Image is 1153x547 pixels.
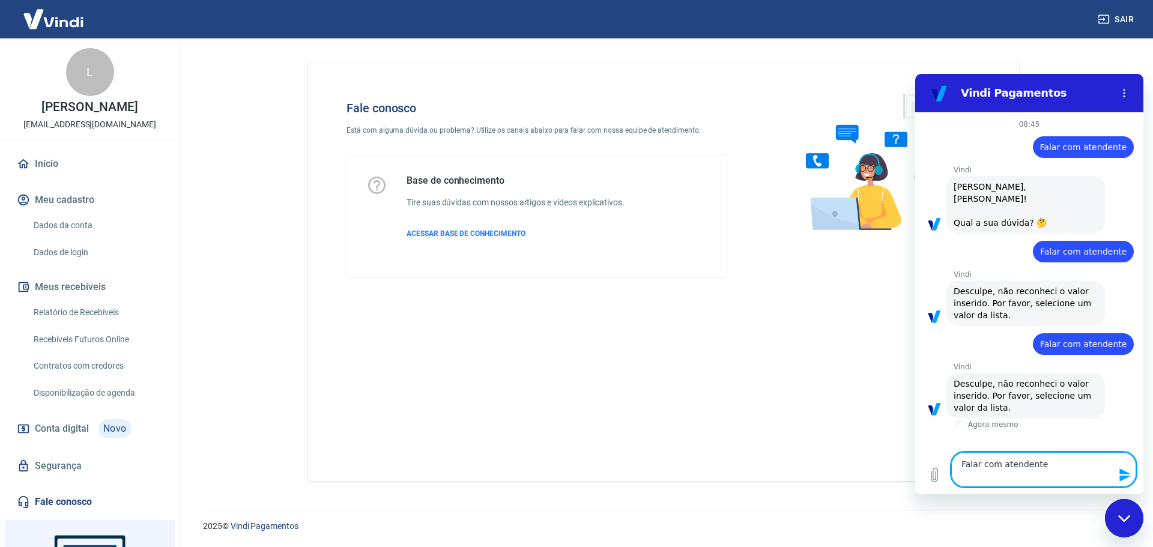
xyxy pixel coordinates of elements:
a: Conta digitalNovo [14,414,165,443]
a: Dados da conta [29,213,165,238]
a: Início [14,151,165,177]
a: ACESSAR BASE DE CONHECIMENTO [407,228,625,239]
a: Contratos com credores [29,354,165,378]
span: Conta digital [35,420,89,437]
p: [EMAIL_ADDRESS][DOMAIN_NAME] [23,118,156,131]
h4: Fale conosco [347,101,727,115]
a: Relatório de Recebíveis [29,300,165,325]
a: Recebíveis Futuros Online [29,327,165,352]
h6: Tire suas dúvidas com nossos artigos e vídeos explicativos. [407,196,625,209]
p: Está com alguma dúvida ou problema? Utilize os canais abaixo para falar com nossa equipe de atend... [347,125,727,136]
iframe: Botão para abrir a janela de mensagens, conversa em andamento [1105,499,1143,537]
a: Fale conosco [14,489,165,515]
button: Meu cadastro [14,187,165,213]
iframe: Janela de mensagens [915,74,1143,494]
a: Vindi Pagamentos [231,521,298,531]
p: [PERSON_NAME] [41,101,138,113]
p: 2025 © [203,520,1124,533]
a: Disponibilização de agenda [29,381,165,405]
img: Fale conosco [782,82,964,242]
a: Segurança [14,453,165,479]
h5: Base de conhecimento [407,175,625,187]
img: Vindi [14,1,92,37]
div: L [66,48,114,96]
span: ACESSAR BASE DE CONHECIMENTO [407,229,525,238]
span: Novo [98,419,132,438]
a: Dados de login [29,240,165,265]
button: Meus recebíveis [14,274,165,300]
button: Sair [1095,8,1139,31]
